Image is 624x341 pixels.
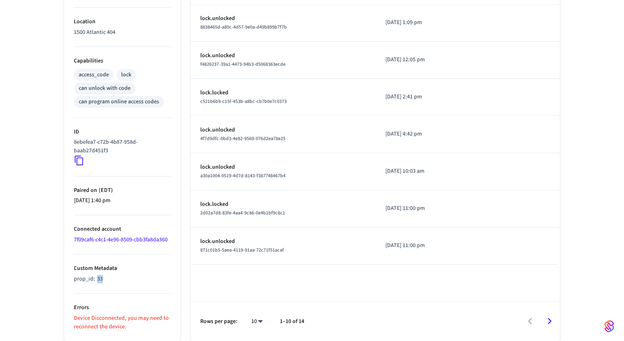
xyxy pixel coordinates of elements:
[604,320,614,333] img: SeamLogoGradient.69752ec5.svg
[385,130,468,138] p: [DATE] 4:42 pm
[74,264,171,273] p: Custom Metadata
[200,61,285,68] span: f4826237-39a1-4473-94b3-d5068363ecde
[74,186,171,195] p: Paired on
[200,247,284,254] span: 871c01b5-5aea-4119-91aa-72c71f51acaf
[200,163,366,172] p: lock.unlocked
[74,28,171,37] p: 1500 Atlantic 404
[74,225,171,234] p: Connected account
[385,93,468,101] p: [DATE] 2:41 pm
[74,128,171,136] p: ID
[79,98,159,106] div: can program online access codes
[385,18,468,27] p: [DATE] 1:09 pm
[385,56,468,64] p: [DATE] 12:05 pm
[200,89,366,97] p: lock.locked
[74,196,171,205] p: [DATE] 1:40 pm
[79,71,109,79] div: access_code
[200,14,366,23] p: lock.unlocked
[200,317,237,326] p: Rows per page:
[74,275,103,283] p: prop_id :
[97,275,103,283] span: 33
[74,236,168,244] a: 7f09caf6-c4c1-4e96-8509-cbb3fa8da360
[200,51,366,60] p: lock.unlocked
[200,172,285,179] span: a30a1004-0519-4d7d-8143-f387748467b4
[385,167,468,176] p: [DATE] 10:03 am
[200,98,287,105] span: c521b6b9-c15f-453b-a8bc-cb7b0e7c0373
[200,24,287,31] span: 8838465d-a80c-4d57-9e0a-d49b899b7f7b
[280,317,304,326] p: 1–10 of 14
[385,241,468,250] p: [DATE] 11:00 pm
[200,135,285,142] span: 4f7d9dfc-0bd3-4e82-9569-076d2ea78e25
[200,237,366,246] p: lock.unlocked
[74,138,168,155] p: 8ebefea7-c72b-4b87-958d-baab27d451f3
[97,186,113,194] span: ( EDT )
[121,71,131,79] div: lock
[200,210,285,216] span: 2d02a7d8-83fe-4aa4-9c86-0e4b1bf9c8c1
[247,316,267,328] div: 10
[74,57,171,65] p: Capabilities
[79,84,131,93] div: can unlock with code
[200,126,366,134] p: lock.unlocked
[385,204,468,213] p: [DATE] 11:00 pm
[74,18,171,26] p: Location
[74,314,171,331] p: Device Disconnected, you may need to reconnect the device.
[200,200,366,209] p: lock.locked
[74,303,171,312] p: Errors
[540,312,559,331] button: Go to next page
